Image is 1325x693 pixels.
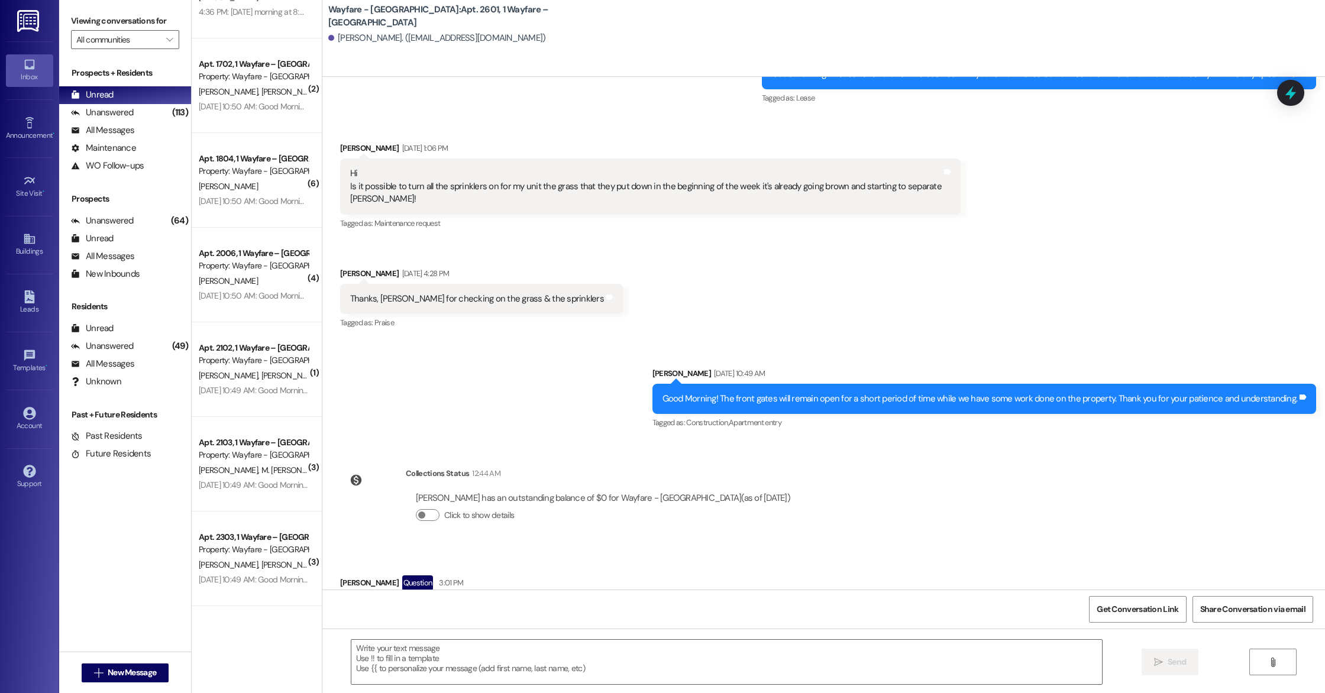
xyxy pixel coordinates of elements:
span: Praise [374,318,394,328]
div: Past + Future Residents [59,409,191,421]
div: 12:44 AM [469,467,500,480]
div: All Messages [71,358,134,370]
span: Send [1168,656,1186,668]
div: [PERSON_NAME] has an outstanding balance of $0 for Wayfare - [GEOGRAPHIC_DATA] (as of [DATE]) [416,492,790,504]
div: [PERSON_NAME] [340,267,623,284]
div: 3:01 PM [436,577,463,589]
div: [PERSON_NAME] [652,367,1317,384]
div: All Messages [71,250,134,263]
div: Unread [71,322,114,335]
span: New Message [108,666,156,679]
button: New Message [82,663,169,682]
button: Share Conversation via email [1192,596,1313,623]
span: Lease [796,93,815,103]
div: [DATE] 10:49 AM [711,367,765,380]
input: All communities [76,30,160,49]
span: • [43,187,44,196]
div: Tagged as: [340,215,961,232]
div: Tagged as: [340,314,623,331]
label: Click to show details [444,509,514,522]
div: Unknown [71,375,121,388]
div: Residents [59,300,191,313]
div: Hi Is it possible to turn all the sprinklers on for my unit the grass that they put down in the b... [350,167,942,205]
div: Future Residents [71,448,151,460]
span: Share Conversation via email [1200,603,1305,616]
a: Templates • [6,345,53,377]
div: Tagged as: [652,414,1317,431]
div: Past Residents [71,430,143,442]
span: Maintenance request [374,218,441,228]
a: Inbox [6,54,53,86]
div: Tagged as: [762,89,1316,106]
i:  [1154,658,1163,667]
img: ResiDesk Logo [17,10,41,32]
div: Prospects [59,193,191,205]
label: Viewing conversations for [71,12,179,30]
div: (64) [168,212,191,230]
a: Site Visit • [6,171,53,203]
div: Unread [71,232,114,245]
a: Leads [6,287,53,319]
i:  [1268,658,1277,667]
div: Good Morning! The front gates will remain open for a short period of time while we have some work... [662,393,1298,405]
div: [PERSON_NAME] [340,142,961,158]
div: All Messages [71,124,134,137]
b: Wayfare - [GEOGRAPHIC_DATA]: Apt. 2601, 1 Wayfare – [GEOGRAPHIC_DATA] [328,4,565,29]
div: Unanswered [71,215,134,227]
span: Construction , [686,417,729,428]
div: Thanks, [PERSON_NAME] for checking on the grass & the sprinklers [350,293,604,305]
span: • [46,362,47,370]
div: [DATE] 1:06 PM [399,142,448,154]
div: Unanswered [71,340,134,352]
div: [DATE] 4:28 PM [399,267,450,280]
button: Get Conversation Link [1089,596,1186,623]
a: Account [6,403,53,435]
button: Send [1142,649,1199,675]
div: Unanswered [71,106,134,119]
div: Maintenance [71,142,136,154]
span: • [53,129,54,138]
div: (49) [169,337,191,355]
div: WO Follow-ups [71,160,144,172]
div: Prospects + Residents [59,67,191,79]
div: [PERSON_NAME]. ([EMAIL_ADDRESS][DOMAIN_NAME]) [328,32,546,44]
div: Unread [71,89,114,101]
i:  [94,668,103,678]
i:  [166,35,173,44]
a: Buildings [6,229,53,261]
span: Apartment entry [729,417,781,428]
div: (113) [169,103,191,122]
span: Get Conversation Link [1097,603,1178,616]
a: Support [6,461,53,493]
div: [PERSON_NAME] [340,575,983,594]
div: New Inbounds [71,268,140,280]
div: Question [402,575,434,590]
div: Collections Status [406,467,469,480]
